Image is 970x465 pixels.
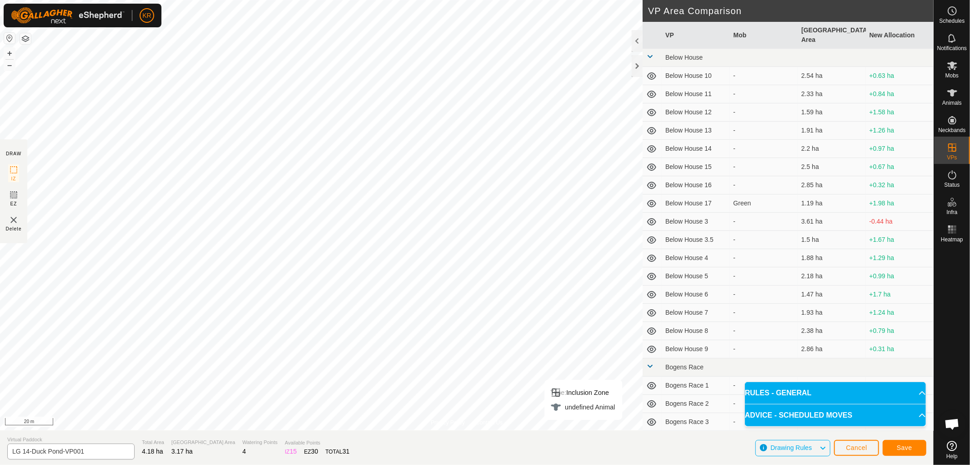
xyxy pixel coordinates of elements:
[242,439,277,446] span: Watering Points
[798,158,865,176] td: 2.5 ha
[662,377,729,395] td: Bogens Race 1
[734,417,794,427] div: -
[648,5,934,16] h2: VP Area Comparison
[866,67,934,85] td: +0.63 ha
[662,231,729,249] td: Below House 3.5
[6,225,22,232] span: Delete
[142,448,163,455] span: 4.18 ha
[11,7,125,24] img: Gallagher Logo
[734,107,794,117] div: -
[734,235,794,245] div: -
[734,162,794,172] div: -
[866,231,934,249] td: +1.67 ha
[142,439,164,446] span: Total Area
[662,395,729,413] td: Bogens Race 2
[934,437,970,463] a: Help
[20,33,31,44] button: Map Layers
[142,11,151,20] span: KR
[734,308,794,317] div: -
[4,60,15,71] button: –
[798,304,865,322] td: 1.93 ha
[866,194,934,213] td: +1.98 ha
[665,54,703,61] span: Below House
[304,447,318,456] div: EZ
[946,454,958,459] span: Help
[866,377,934,395] td: +2.25 ha
[734,89,794,99] div: -
[734,180,794,190] div: -
[938,128,965,133] span: Neckbands
[4,33,15,44] button: Reset Map
[798,85,865,103] td: 2.33 ha
[662,176,729,194] td: Below House 16
[866,140,934,158] td: +0.97 ha
[745,388,812,399] span: RULES - GENERAL
[662,22,729,49] th: VP
[8,215,19,225] img: VP
[662,413,729,431] td: Bogens Race 3
[171,448,193,455] span: 3.17 ha
[946,210,957,215] span: Infra
[734,271,794,281] div: -
[798,194,865,213] td: 1.19 ha
[866,213,934,231] td: -0.44 ha
[866,122,934,140] td: +1.26 ha
[550,387,615,398] div: Inclusion Zone
[662,67,729,85] td: Below House 10
[937,46,967,51] span: Notifications
[734,344,794,354] div: -
[883,440,926,456] button: Save
[662,194,729,213] td: Below House 17
[311,448,318,455] span: 30
[285,439,349,447] span: Available Points
[7,436,135,444] span: Virtual Paddock
[734,290,794,299] div: -
[665,363,704,371] span: Bogens Race
[662,249,729,267] td: Below House 4
[730,22,798,49] th: Mob
[662,213,729,231] td: Below House 3
[734,326,794,336] div: -
[897,444,912,451] span: Save
[866,322,934,340] td: +0.79 ha
[662,286,729,304] td: Below House 6
[866,22,934,49] th: New Allocation
[745,410,852,421] span: ADVICE - SCHEDULED MOVES
[798,67,865,85] td: 2.54 ha
[662,140,729,158] td: Below House 14
[550,402,615,413] div: undefined Animal
[866,304,934,322] td: +1.24 ha
[798,122,865,140] td: 1.91 ha
[798,377,865,395] td: 0.92 ha
[476,419,503,427] a: Contact Us
[834,440,879,456] button: Cancel
[6,150,21,157] div: DRAW
[4,48,15,59] button: +
[944,182,960,188] span: Status
[734,217,794,226] div: -
[798,231,865,249] td: 1.5 ha
[798,322,865,340] td: 2.38 ha
[662,322,729,340] td: Below House 8
[290,448,297,455] span: 15
[939,410,966,438] a: Open chat
[798,140,865,158] td: 2.2 ha
[798,286,865,304] td: 1.47 ha
[662,340,729,358] td: Below House 9
[734,126,794,135] div: -
[942,100,962,106] span: Animals
[866,176,934,194] td: +0.32 ha
[798,213,865,231] td: 3.61 ha
[866,249,934,267] td: +1.29 ha
[662,304,729,322] td: Below House 7
[431,419,465,427] a: Privacy Policy
[745,382,926,404] p-accordion-header: RULES - GENERAL
[342,448,350,455] span: 31
[242,448,246,455] span: 4
[662,85,729,103] td: Below House 11
[734,399,794,409] div: -
[770,444,812,451] span: Drawing Rules
[734,381,794,390] div: -
[945,73,959,78] span: Mobs
[326,447,350,456] div: TOTAL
